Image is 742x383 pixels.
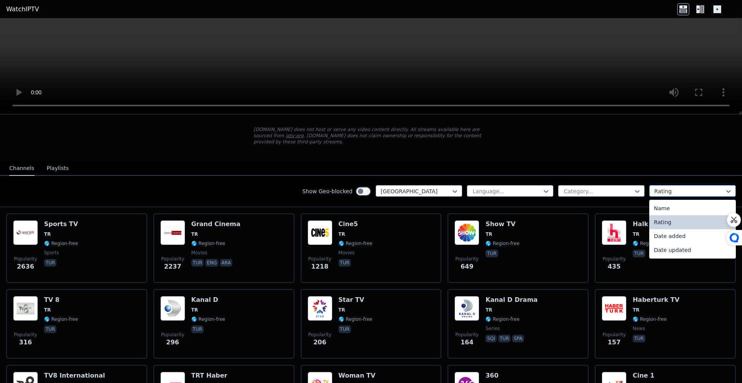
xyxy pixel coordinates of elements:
[308,296,332,321] img: Star TV
[308,332,332,338] span: Popularity
[308,220,332,245] img: Cine5
[44,372,105,380] h6: TV8 International
[485,307,492,313] span: TR
[602,220,626,245] img: Halk TV
[44,231,51,237] span: TR
[339,231,345,237] span: TR
[160,296,185,321] img: Kanal D
[461,262,473,271] span: 649
[633,316,667,322] span: 🌎 Region-free
[14,256,37,262] span: Popularity
[339,296,373,304] h6: Star TV
[191,250,208,256] span: movies
[205,259,218,267] p: eng
[454,296,479,321] img: Kanal D Drama
[633,296,679,304] h6: Haberturk TV
[9,161,34,176] button: Channels
[485,325,500,332] span: series
[47,161,69,176] button: Playlists
[649,201,736,215] div: Name
[633,372,667,380] h6: Cine 1
[339,316,373,322] span: 🌎 Region-free
[608,262,620,271] span: 435
[302,187,352,195] label: Show Geo-blocked
[191,372,227,380] h6: TRT Haber
[485,316,519,322] span: 🌎 Region-free
[633,220,667,228] h6: Halk TV
[220,259,232,267] p: ara
[485,372,519,380] h6: 360
[161,332,184,338] span: Popularity
[44,220,78,228] h6: Sports TV
[339,325,351,333] p: tur
[339,259,351,267] p: tur
[454,220,479,245] img: Show TV
[461,338,473,347] span: 164
[44,240,78,247] span: 🌎 Region-free
[633,335,645,342] p: tur
[339,240,373,247] span: 🌎 Region-free
[602,296,626,321] img: Haberturk TV
[191,259,204,267] p: tur
[485,240,519,247] span: 🌎 Region-free
[17,262,34,271] span: 2636
[191,325,204,333] p: tur
[166,338,179,347] span: 296
[633,231,639,237] span: TR
[633,325,645,332] span: news
[455,256,478,262] span: Popularity
[339,307,345,313] span: TR
[512,335,524,342] p: spa
[44,259,56,267] p: tur
[633,240,667,247] span: 🌎 Region-free
[6,5,39,14] a: WatchIPTV
[191,240,225,247] span: 🌎 Region-free
[286,133,304,138] a: iptv-org
[44,296,78,304] h6: TV 8
[191,307,198,313] span: TR
[44,250,59,256] span: sports
[498,335,511,342] p: tur
[191,220,240,228] h6: Grand Cinema
[191,316,225,322] span: 🌎 Region-free
[164,262,182,271] span: 2237
[313,338,326,347] span: 206
[339,220,373,228] h6: Cine5
[339,372,405,380] h6: Woman TV
[339,250,355,256] span: movies
[455,332,478,338] span: Popularity
[13,296,38,321] img: TV 8
[485,296,538,304] h6: Kanal D Drama
[161,256,184,262] span: Popularity
[44,316,78,322] span: 🌎 Region-free
[191,296,225,304] h6: Kanal D
[608,338,620,347] span: 157
[485,335,497,342] p: sqi
[311,262,328,271] span: 1218
[633,250,645,257] p: tur
[602,256,626,262] span: Popularity
[485,250,498,257] p: tur
[191,231,198,237] span: TR
[14,332,37,338] span: Popularity
[649,243,736,257] div: Date updated
[633,307,639,313] span: TR
[649,215,736,229] div: Rating
[44,307,51,313] span: TR
[649,229,736,243] div: Date added
[485,231,492,237] span: TR
[254,126,488,145] p: [DOMAIN_NAME] does not host or serve any video content directly. All streams available here are s...
[160,220,185,245] img: Grand Cinema
[13,220,38,245] img: Sports TV
[19,338,32,347] span: 316
[485,220,519,228] h6: Show TV
[44,325,56,333] p: tur
[308,256,332,262] span: Popularity
[602,332,626,338] span: Popularity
